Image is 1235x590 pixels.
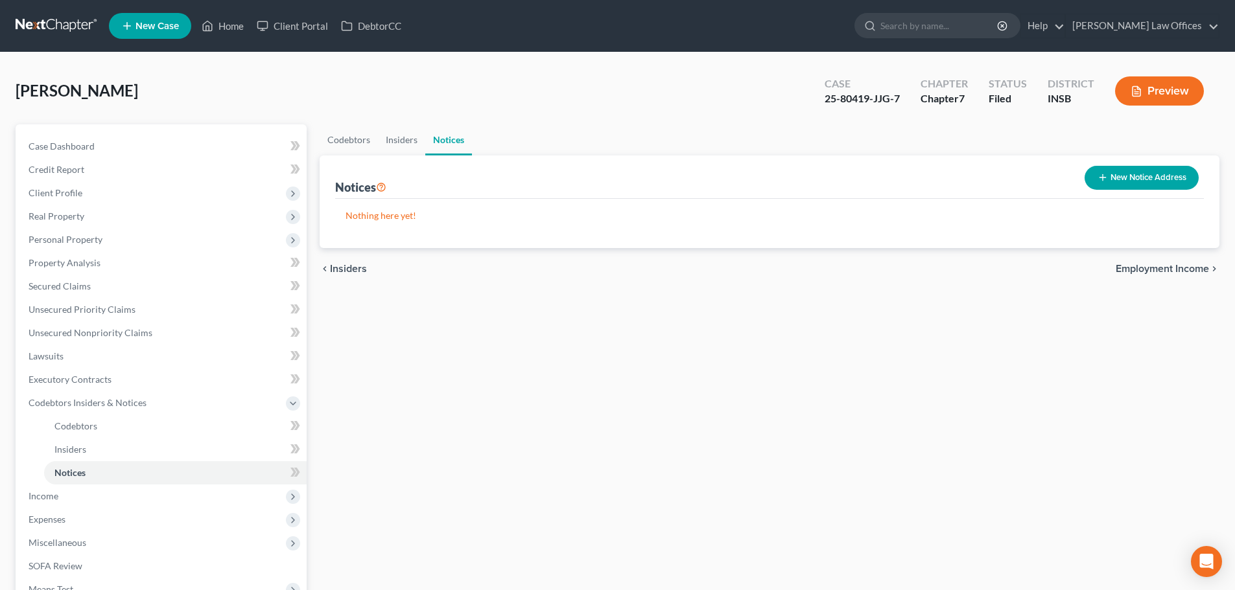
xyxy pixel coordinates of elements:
button: chevron_left Insiders [320,264,367,274]
div: 25-80419-JJG-7 [825,91,900,106]
button: Preview [1115,76,1204,106]
a: Property Analysis [18,251,307,275]
div: Chapter [921,76,968,91]
span: Case Dashboard [29,141,95,152]
span: [PERSON_NAME] [16,81,138,100]
span: Insiders [330,264,367,274]
span: Miscellaneous [29,537,86,548]
div: Open Intercom Messenger [1191,546,1222,577]
span: Unsecured Priority Claims [29,304,135,315]
span: Secured Claims [29,280,91,291]
span: Executory Contracts [29,374,112,385]
a: Case Dashboard [18,135,307,158]
div: Case [825,76,900,91]
a: Notices [44,461,307,484]
div: Filed [989,91,1027,106]
span: Codebtors [54,420,97,431]
span: Employment Income [1116,264,1209,274]
a: Help [1021,14,1064,38]
a: Executory Contracts [18,368,307,391]
div: District [1048,76,1094,91]
span: New Case [135,21,179,31]
button: New Notice Address [1085,166,1199,190]
i: chevron_right [1209,264,1219,274]
a: Client Portal [250,14,335,38]
span: Expenses [29,514,65,525]
span: Notices [54,467,86,478]
a: Home [195,14,250,38]
p: Nothing here yet! [346,209,1194,222]
span: Income [29,490,58,501]
span: Lawsuits [29,350,64,361]
a: Unsecured Nonpriority Claims [18,321,307,345]
input: Search by name... [880,14,999,38]
div: Chapter [921,91,968,106]
button: Employment Income chevron_right [1116,264,1219,274]
a: Unsecured Priority Claims [18,298,307,321]
span: Real Property [29,210,84,221]
a: SOFA Review [18,554,307,578]
span: Credit Report [29,164,84,175]
a: Insiders [44,438,307,461]
a: Lawsuits [18,345,307,368]
i: chevron_left [320,264,330,274]
div: Status [989,76,1027,91]
a: Secured Claims [18,275,307,298]
a: Insiders [378,124,425,155]
a: [PERSON_NAME] Law Offices [1066,14,1219,38]
a: DebtorCC [335,14,408,38]
span: Insiders [54,444,86,455]
a: Credit Report [18,158,307,181]
span: Client Profile [29,187,82,198]
span: 7 [959,92,965,104]
span: Property Analysis [29,257,100,268]
span: Personal Property [29,234,102,245]
span: Unsecured Nonpriority Claims [29,327,152,338]
div: INSB [1048,91,1094,106]
a: Notices [425,124,472,155]
a: Codebtors [320,124,378,155]
span: SOFA Review [29,560,82,571]
div: Notices [335,179,386,195]
span: Codebtors Insiders & Notices [29,397,147,408]
a: Codebtors [44,414,307,438]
